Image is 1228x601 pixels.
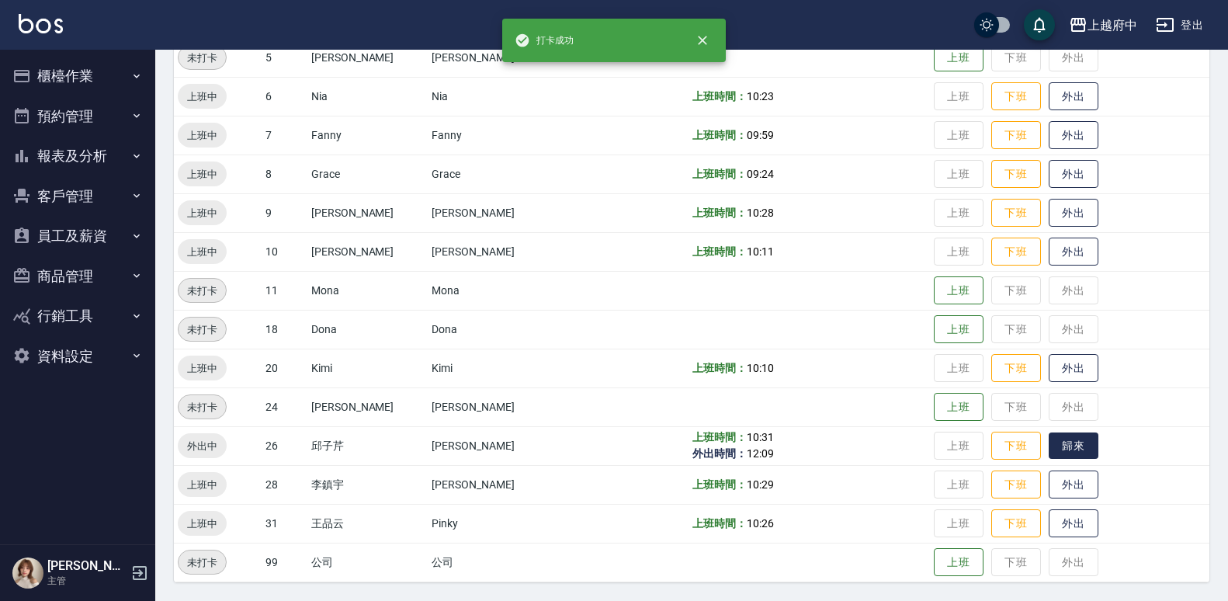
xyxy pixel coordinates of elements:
[6,216,149,256] button: 員工及薪資
[692,207,747,219] b: 上班時間：
[515,33,574,48] span: 打卡成功
[307,387,428,426] td: [PERSON_NAME]
[428,426,568,465] td: [PERSON_NAME]
[179,50,226,66] span: 未打卡
[692,431,747,443] b: 上班時間：
[178,89,227,105] span: 上班中
[747,168,774,180] span: 09:24
[991,509,1041,538] button: 下班
[262,465,307,504] td: 28
[6,296,149,336] button: 行銷工具
[991,432,1041,460] button: 下班
[307,504,428,543] td: 王品云
[307,232,428,271] td: [PERSON_NAME]
[6,256,149,297] button: 商品管理
[179,283,226,299] span: 未打卡
[428,543,568,582] td: 公司
[262,38,307,77] td: 5
[262,387,307,426] td: 24
[428,38,568,77] td: [PERSON_NAME]
[262,116,307,155] td: 7
[262,77,307,116] td: 6
[6,176,149,217] button: 客戶管理
[428,116,568,155] td: Fanny
[178,516,227,532] span: 上班中
[991,471,1041,499] button: 下班
[934,548,983,577] button: 上班
[178,205,227,221] span: 上班中
[428,232,568,271] td: [PERSON_NAME]
[991,199,1041,228] button: 下班
[991,121,1041,150] button: 下班
[6,56,149,96] button: 櫃檯作業
[747,431,774,443] span: 10:31
[1088,16,1137,35] div: 上越府中
[307,38,428,77] td: [PERSON_NAME]
[692,362,747,374] b: 上班時間：
[692,129,747,141] b: 上班時間：
[262,271,307,310] td: 11
[747,447,774,460] span: 12:09
[307,116,428,155] td: Fanny
[934,276,983,305] button: 上班
[428,349,568,387] td: Kimi
[747,90,774,102] span: 10:23
[178,244,227,260] span: 上班中
[307,77,428,116] td: Nia
[179,554,226,571] span: 未打卡
[1049,160,1098,189] button: 外出
[934,43,983,72] button: 上班
[747,478,774,491] span: 10:29
[262,193,307,232] td: 9
[747,207,774,219] span: 10:28
[934,315,983,344] button: 上班
[428,77,568,116] td: Nia
[47,574,127,588] p: 主管
[991,354,1041,383] button: 下班
[307,271,428,310] td: Mona
[1049,471,1098,499] button: 外出
[179,399,226,415] span: 未打卡
[991,82,1041,111] button: 下班
[747,129,774,141] span: 09:59
[19,14,63,33] img: Logo
[307,155,428,193] td: Grace
[262,232,307,271] td: 10
[47,558,127,574] h5: [PERSON_NAME]
[747,362,774,374] span: 10:10
[6,136,149,176] button: 報表及分析
[262,155,307,193] td: 8
[428,504,568,543] td: Pinky
[307,543,428,582] td: 公司
[307,465,428,504] td: 李鎮宇
[1024,9,1055,40] button: save
[428,271,568,310] td: Mona
[1063,9,1143,41] button: 上越府中
[747,517,774,530] span: 10:26
[178,360,227,377] span: 上班中
[692,90,747,102] b: 上班時間：
[262,310,307,349] td: 18
[1049,433,1098,460] button: 歸來
[6,96,149,137] button: 預約管理
[1049,82,1098,111] button: 外出
[692,478,747,491] b: 上班時間：
[307,349,428,387] td: Kimi
[1049,121,1098,150] button: 外出
[178,127,227,144] span: 上班中
[12,558,43,589] img: Person
[1049,354,1098,383] button: 外出
[262,504,307,543] td: 31
[934,393,983,422] button: 上班
[692,517,747,530] b: 上班時間：
[262,349,307,387] td: 20
[428,193,568,232] td: [PERSON_NAME]
[178,477,227,493] span: 上班中
[428,465,568,504] td: [PERSON_NAME]
[991,160,1041,189] button: 下班
[428,310,568,349] td: Dona
[685,23,720,57] button: close
[307,426,428,465] td: 邱子芹
[428,387,568,426] td: [PERSON_NAME]
[178,166,227,182] span: 上班中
